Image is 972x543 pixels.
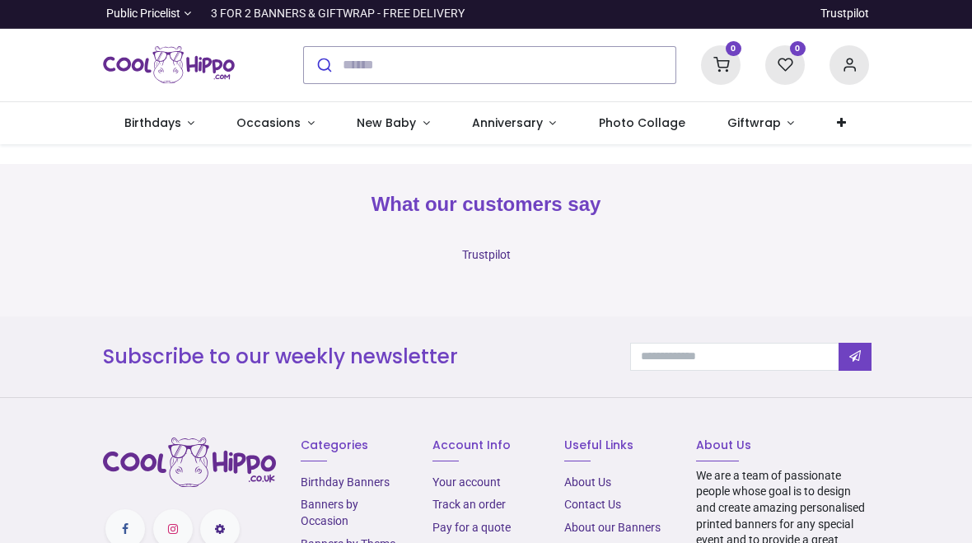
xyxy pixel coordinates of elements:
a: Public Pricelist [103,6,191,22]
a: 0 [701,57,741,70]
a: Track an order [432,498,506,511]
sup: 0 [726,41,741,57]
img: Cool Hippo [103,42,235,88]
a: About our Banners [564,521,661,534]
a: 0 [765,57,805,70]
h2: What our customers say [103,190,869,218]
a: Logo of Cool Hippo [103,42,235,88]
a: Trustpilot [820,6,869,22]
a: Trustpilot [462,248,511,261]
span: New Baby [357,115,416,131]
h6: Account Info [432,438,540,454]
sup: 0 [790,41,806,57]
span: Anniversary [472,115,543,131]
a: Giftwrap [706,102,815,145]
span: Giftwrap [727,115,781,131]
a: New Baby [336,102,451,145]
a: Pay for a quote [432,521,511,534]
a: Banners by Occasion [301,498,358,527]
button: Submit [304,47,343,83]
a: Your account [432,475,501,489]
span: Birthdays [124,115,181,131]
span: Public Pricelist [106,6,180,22]
a: About Us​ [564,475,611,489]
span: Photo Collage [599,115,685,131]
a: Contact Us [564,498,621,511]
span: Occasions [236,115,301,131]
a: Occasions [216,102,336,145]
h6: Useful Links [564,438,671,454]
a: Birthdays [103,102,216,145]
h6: Categories [301,438,408,454]
h3: Subscribe to our weekly newsletter [103,343,605,371]
a: Anniversary [451,102,577,145]
div: 3 FOR 2 BANNERS & GIFTWRAP - FREE DELIVERY [211,6,465,22]
h6: About Us [696,438,869,454]
a: Birthday Banners [301,475,390,489]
